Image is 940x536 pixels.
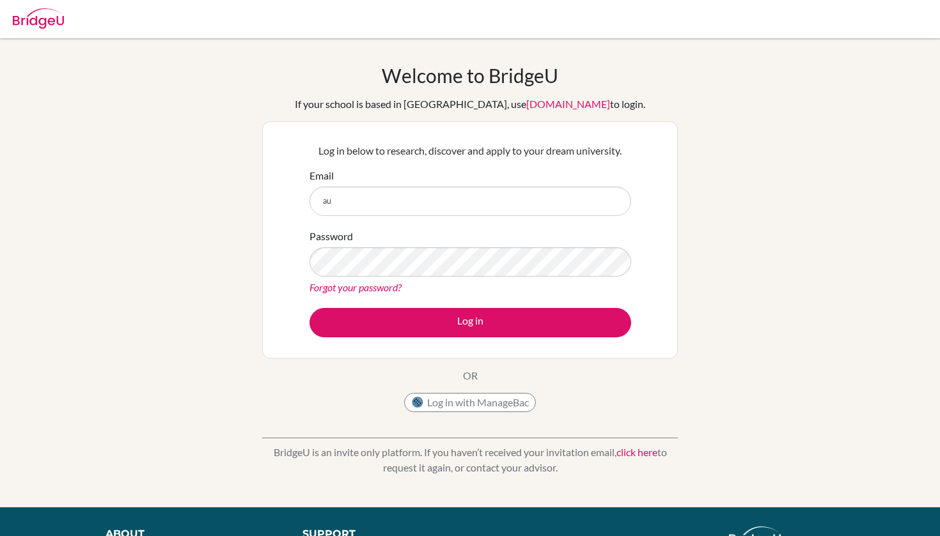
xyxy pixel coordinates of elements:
label: Password [309,229,353,244]
h1: Welcome to BridgeU [382,64,558,87]
label: Email [309,168,334,183]
p: OR [463,368,478,383]
a: click here [616,446,657,458]
img: Bridge-U [13,8,64,29]
button: Log in with ManageBac [404,393,536,412]
p: Log in below to research, discover and apply to your dream university. [309,143,631,158]
a: [DOMAIN_NAME] [526,98,610,110]
div: If your school is based in [GEOGRAPHIC_DATA], use to login. [295,96,645,112]
a: Forgot your password? [309,281,402,293]
button: Log in [309,308,631,337]
p: BridgeU is an invite only platform. If you haven’t received your invitation email, to request it ... [262,445,678,475]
